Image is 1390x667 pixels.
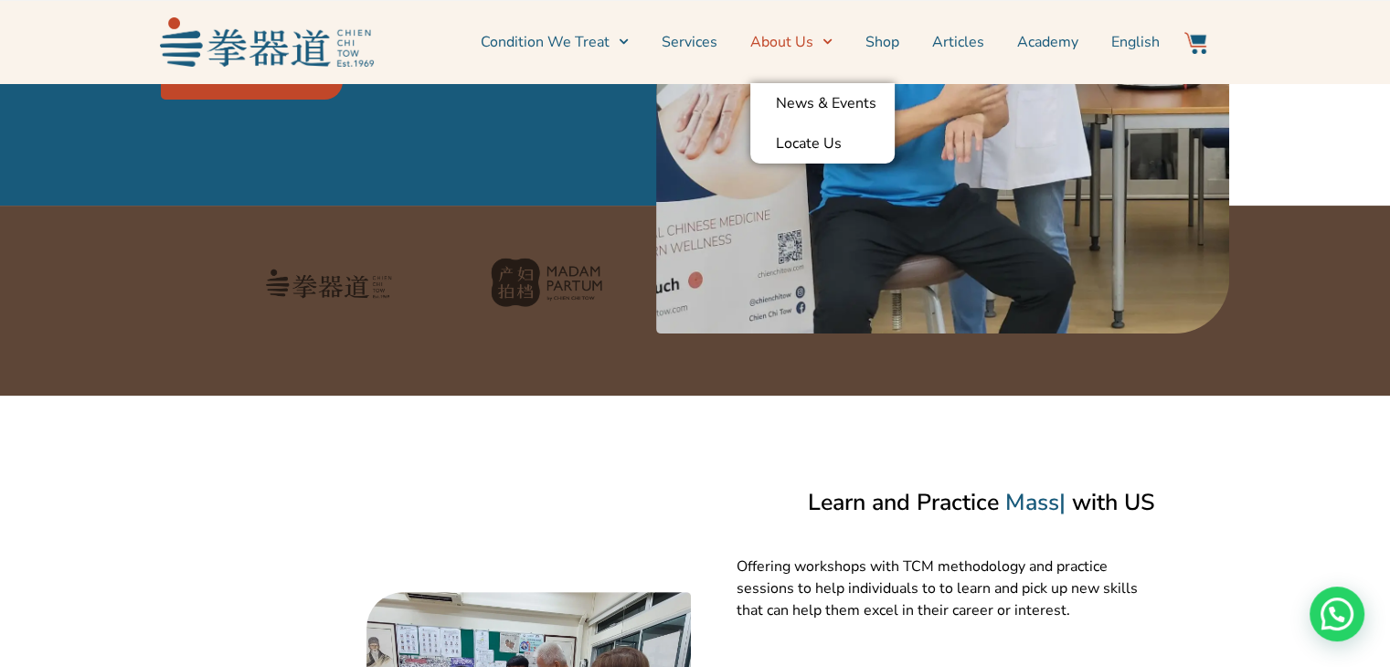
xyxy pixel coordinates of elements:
[1072,487,1155,518] span: with US
[737,556,1152,621] p: Offering workshops with TCM methodology and practice sessions to help individuals to to learn and...
[1017,19,1078,65] a: Academy
[662,19,717,65] a: Services
[750,83,895,123] a: News & Events
[1005,487,1059,518] span: Mass
[932,19,984,65] a: Articles
[383,19,1160,65] nav: Menu
[481,19,629,65] a: Condition We Treat
[808,487,999,518] span: Learn and Practice
[750,123,895,164] a: Locate Us
[1111,19,1160,65] a: English
[865,19,899,65] a: Shop
[750,19,833,65] a: About Us
[1184,32,1206,54] img: Website Icon-03
[1059,487,1066,518] span: |
[750,83,895,164] ul: About Us
[1111,31,1160,53] span: English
